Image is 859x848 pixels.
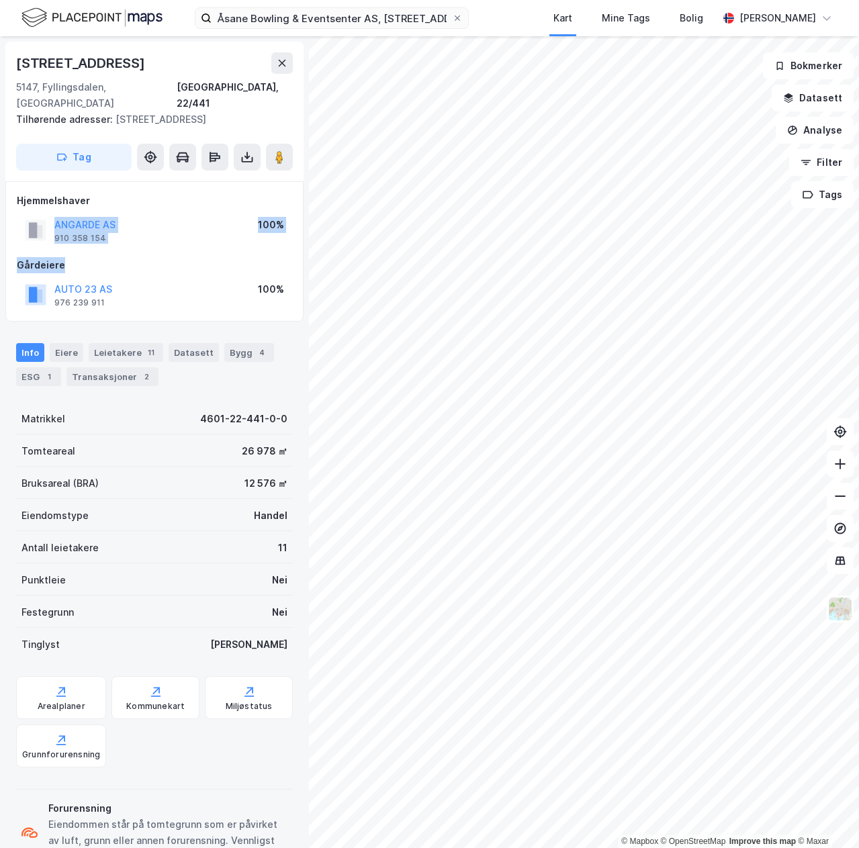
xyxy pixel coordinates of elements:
div: Miljøstatus [226,701,273,712]
button: Filter [789,149,854,176]
button: Tag [16,144,132,171]
div: Arealplaner [38,701,85,712]
div: 4601-22-441-0-0 [200,411,287,427]
a: Improve this map [729,837,796,846]
div: 11 [144,346,158,359]
div: Hjemmelshaver [17,193,292,209]
div: Nei [272,572,287,588]
div: Eiendomstype [21,508,89,524]
div: [PERSON_NAME] [739,10,816,26]
div: 100% [258,281,284,297]
div: Leietakere [89,343,163,362]
div: 2 [140,370,153,383]
div: Eiere [50,343,83,362]
div: Forurensning [48,800,287,816]
div: 12 576 ㎡ [244,475,287,491]
div: 5147, Fyllingsdalen, [GEOGRAPHIC_DATA] [16,79,177,111]
span: Tilhørende adresser: [16,113,116,125]
div: Mine Tags [602,10,650,26]
div: Punktleie [21,572,66,588]
div: Bolig [680,10,703,26]
div: [PERSON_NAME] [210,637,287,653]
div: Bygg [224,343,274,362]
div: Matrikkel [21,411,65,427]
div: Nei [272,604,287,620]
div: 26 978 ㎡ [242,443,287,459]
div: Handel [254,508,287,524]
div: 4 [255,346,269,359]
div: [STREET_ADDRESS] [16,111,282,128]
a: Mapbox [621,837,658,846]
div: Antall leietakere [21,540,99,556]
button: Analyse [776,117,854,144]
div: [GEOGRAPHIC_DATA], 22/441 [177,79,293,111]
div: Info [16,343,44,362]
div: Datasett [169,343,219,362]
div: Kontrollprogram for chat [792,784,859,848]
div: Grunnforurensning [22,749,100,760]
button: Bokmerker [763,52,854,79]
div: Bruksareal (BRA) [21,475,99,491]
button: Datasett [772,85,854,111]
input: Søk på adresse, matrikkel, gårdeiere, leietakere eller personer [212,8,452,28]
div: 11 [278,540,287,556]
div: Kart [553,10,572,26]
a: OpenStreetMap [661,837,726,846]
div: Festegrunn [21,604,74,620]
div: ESG [16,367,61,386]
div: Tinglyst [21,637,60,653]
div: Kommunekart [126,701,185,712]
img: logo.f888ab2527a4732fd821a326f86c7f29.svg [21,6,163,30]
div: 1 [42,370,56,383]
div: 976 239 911 [54,297,105,308]
div: Transaksjoner [66,367,159,386]
button: Tags [791,181,854,208]
iframe: Chat Widget [792,784,859,848]
div: 910 358 154 [54,233,106,244]
div: Gårdeiere [17,257,292,273]
div: Tomteareal [21,443,75,459]
img: Z [827,596,853,622]
div: [STREET_ADDRESS] [16,52,148,74]
div: 100% [258,217,284,233]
